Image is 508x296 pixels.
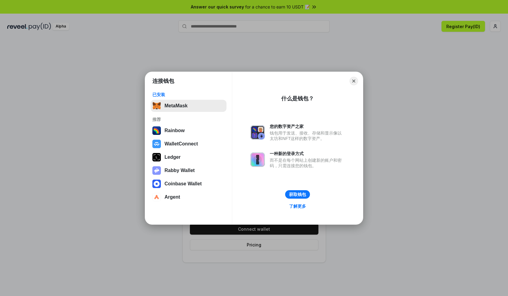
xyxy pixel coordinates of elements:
[152,153,161,161] img: svg+xml,%3Csvg%20xmlns%3D%22http%3A%2F%2Fwww.w3.org%2F2000%2Fsvg%22%20width%3D%2228%22%20height%3...
[281,95,314,102] div: 什么是钱包？
[152,166,161,175] img: svg+xml,%3Csvg%20xmlns%3D%22http%3A%2F%2Fwww.w3.org%2F2000%2Fsvg%22%20fill%3D%22none%22%20viewBox...
[250,152,265,167] img: svg+xml,%3Csvg%20xmlns%3D%22http%3A%2F%2Fwww.w3.org%2F2000%2Fsvg%22%20fill%3D%22none%22%20viewBox...
[289,192,306,197] div: 获取钱包
[151,178,226,190] button: Coinbase Wallet
[285,202,310,210] a: 了解更多
[270,130,345,141] div: 钱包用于发送、接收、存储和显示像以太坊和NFT这样的数字资产。
[152,117,225,122] div: 推荐
[164,181,202,187] div: Coinbase Wallet
[152,180,161,188] img: svg+xml,%3Csvg%20width%3D%2228%22%20height%3D%2228%22%20viewBox%3D%220%200%2028%2028%22%20fill%3D...
[151,125,226,137] button: Rainbow
[270,158,345,168] div: 而不是在每个网站上创建新的账户和密码，只需连接您的钱包。
[164,141,198,147] div: WalletConnect
[350,77,358,85] button: Close
[151,151,226,163] button: Ledger
[285,190,310,199] button: 获取钱包
[164,155,181,160] div: Ledger
[152,77,174,85] h1: 连接钱包
[289,203,306,209] div: 了解更多
[152,92,225,97] div: 已安装
[164,103,187,109] div: MetaMask
[151,164,226,177] button: Rabby Wallet
[151,138,226,150] button: WalletConnect
[151,191,226,203] button: Argent
[152,193,161,201] img: svg+xml,%3Csvg%20width%3D%2228%22%20height%3D%2228%22%20viewBox%3D%220%200%2028%2028%22%20fill%3D...
[164,128,185,133] div: Rainbow
[164,168,195,173] div: Rabby Wallet
[152,140,161,148] img: svg+xml,%3Csvg%20width%3D%2228%22%20height%3D%2228%22%20viewBox%3D%220%200%2028%2028%22%20fill%3D...
[270,124,345,129] div: 您的数字资产之家
[151,100,226,112] button: MetaMask
[152,126,161,135] img: svg+xml,%3Csvg%20width%3D%22120%22%20height%3D%22120%22%20viewBox%3D%220%200%20120%20120%22%20fil...
[152,102,161,110] img: svg+xml,%3Csvg%20fill%3D%22none%22%20height%3D%2233%22%20viewBox%3D%220%200%2035%2033%22%20width%...
[250,125,265,140] img: svg+xml,%3Csvg%20xmlns%3D%22http%3A%2F%2Fwww.w3.org%2F2000%2Fsvg%22%20fill%3D%22none%22%20viewBox...
[164,194,180,200] div: Argent
[270,151,345,156] div: 一种新的登录方式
